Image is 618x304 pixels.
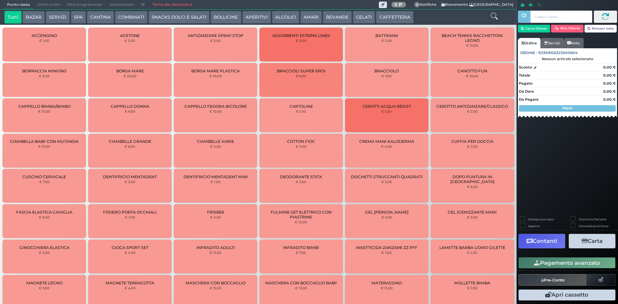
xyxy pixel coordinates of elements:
span: MATERASSINO [371,281,402,285]
button: BAZAR [23,11,45,24]
small: € 5,00 [39,74,50,78]
small: € 10,00 [295,220,307,224]
span: INFRADITO BIMBI [283,245,319,250]
button: SNACKS DOLCI E SALATI [148,11,210,24]
span: MASCHERA CON BOCCAGLIO BABY [265,281,337,285]
small: € 2,50 [467,251,477,254]
span: BATTIMANI [375,33,398,38]
strong: Segue [562,106,573,110]
small: € 4,00 [210,144,221,148]
small: € 2,00 [381,39,392,42]
small: € 4,00 [125,286,136,290]
span: ACCENDINO [32,33,57,38]
span: Punto cassa [4,0,33,9]
small: € 6,00 [467,185,478,189]
button: Cerca Cliente [518,25,550,32]
small: € 15,00 [381,286,393,290]
strong: Da Pagare [519,97,538,102]
small: € 2,00 [296,144,306,148]
small: € 1,00 [39,39,49,42]
small: € 3,00 [125,180,135,184]
button: Apri cassetto [519,290,615,300]
small: € 7,00 [296,251,306,254]
small: € 5,00 [39,215,50,219]
strong: Pagato [519,81,532,86]
span: CAPPELLO DONNA [111,104,149,109]
small: € 20,00 [124,74,136,78]
span: INSETTICIDA ZANZARE ZZ PFF [356,245,417,250]
span: CANOTTO FUN [457,69,487,73]
span: CUSCINO CERVICALE [23,174,66,179]
span: Ordine : [520,50,537,56]
span: INFRADITO ADULTI [196,245,235,250]
span: ACETONE [120,33,140,38]
strong: Totale [519,73,530,78]
small: € 5,50 [381,109,392,113]
small: € 15,00 [38,144,50,148]
a: Note [564,38,583,48]
span: DENTIFRICIO MENTADENT [103,174,157,179]
span: GINOCCHIERA ELASTICA [19,245,70,250]
b: 0 [395,2,397,7]
span: LAMETTE BARBA UOMO GILETTE [439,245,505,250]
strong: Sconto [519,65,532,70]
button: CANTINA [87,11,114,24]
span: CAPPELLO BIMBA/BIMBO [18,104,70,109]
span: FULMINE SET ELETTRICO CON PIASTRINE [265,210,337,219]
small: € 4,00 [381,144,392,148]
a: Servizi [540,38,564,48]
small: € 3,00 [39,286,50,290]
small: € 15,00 [210,286,221,290]
span: MAGNETE TERRACOTTA [106,281,154,285]
span: CUFFIA PER DOCCIA [451,139,493,144]
small: € 3,50 [296,180,306,184]
strong: 0,00 € [603,89,616,94]
span: CIAMBELLE VARIE [197,139,234,144]
small: € 7,00 [381,251,392,254]
span: FODERO PORTA OCCHIALI [103,210,157,215]
button: SERVIZI [46,11,70,24]
span: ASSORBENTI ESTERNI LINES [272,33,330,38]
small: € 6,00 [296,74,306,78]
small: € 2,00 [467,144,478,148]
span: BRACCIOLO [374,69,399,73]
button: AMARI [300,11,322,24]
span: CEROTTO ANTIZANZARE/CLASSICO [436,104,508,109]
strong: 0,00 € [603,65,616,69]
span: Impostazioni [106,0,137,9]
button: Rim. Cliente [551,25,584,32]
span: GEL [PERSON_NAME] [365,210,408,215]
strong: 0,00 € [603,73,616,78]
span: Ultimi ordini [33,0,64,9]
span: DENTIFRICIO MENTADENT MINI [183,174,248,179]
button: Pre-Conto [519,274,587,286]
small: € 5,00 [210,39,221,42]
small: € 7,00 [39,180,50,184]
small: € 10,00 [466,43,478,47]
button: Contanti [519,234,565,248]
span: BORSA MARE PLASTICA [191,69,240,73]
span: DEODORANTE STICK [280,174,322,179]
small: € 13,00 [295,286,307,290]
span: MASCHERA CON BOCCAGLIO [186,281,246,285]
label: Scontrino Parlante [579,217,606,221]
small: € 2,00 [125,39,135,42]
span: DOPO PUNTURA IN [GEOGRAPHIC_DATA] [436,174,508,184]
button: Rimuovi tutto [585,25,617,32]
span: DISCHETTI STRUCCANTI QUADRATI [351,174,423,179]
a: Ordine [518,38,540,48]
strong: Da Dare [519,89,534,94]
small: € 4,00 [210,215,221,219]
small: € 2,50 [467,286,477,290]
label: Asporto [528,224,540,228]
small: € 9,00 [125,109,135,113]
button: Tutti [5,11,22,24]
span: 0 [414,2,420,8]
small: € 4,00 [125,251,136,254]
label: Comanda prioritaria [579,224,608,228]
button: CAFFETTERIA [376,11,413,24]
small: € 5,00 [381,215,392,219]
button: Pagamento avanzato [519,257,615,268]
small: € 2,50 [125,215,135,219]
small: € 3,00 [467,215,478,219]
